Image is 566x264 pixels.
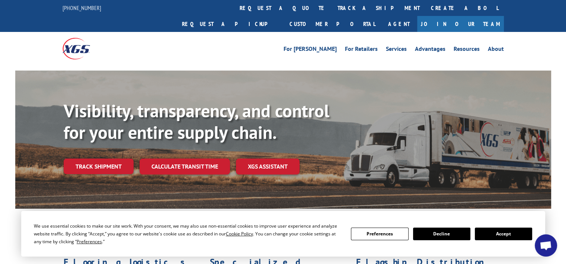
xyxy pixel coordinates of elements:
[226,231,253,237] span: Cookie Policy
[454,46,480,54] a: Resources
[64,99,329,144] b: Visibility, transparency, and control for your entire supply chain.
[351,228,408,240] button: Preferences
[64,159,134,174] a: Track shipment
[140,159,230,175] a: Calculate transit time
[284,46,337,54] a: For [PERSON_NAME]
[176,16,284,32] a: Request a pickup
[381,16,417,32] a: Agent
[475,228,532,240] button: Accept
[63,4,101,12] a: [PHONE_NUMBER]
[413,228,470,240] button: Decline
[488,46,504,54] a: About
[415,46,445,54] a: Advantages
[535,234,557,257] div: Open chat
[417,16,504,32] a: Join Our Team
[77,238,102,245] span: Preferences
[386,46,407,54] a: Services
[34,222,342,245] div: We use essential cookies to make our site work. With your consent, we may also use non-essential ...
[284,16,381,32] a: Customer Portal
[236,159,300,175] a: XGS ASSISTANT
[21,211,545,257] div: Cookie Consent Prompt
[345,46,378,54] a: For Retailers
